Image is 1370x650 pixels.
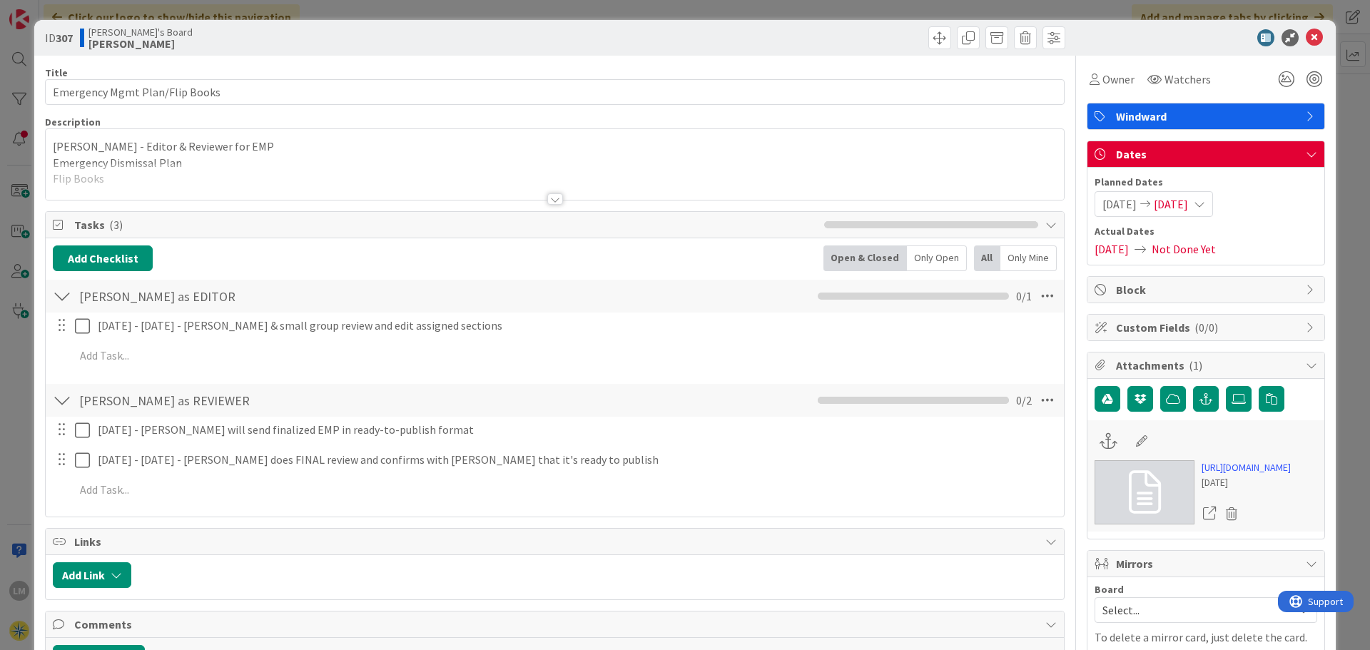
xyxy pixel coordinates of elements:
span: Board [1095,584,1124,594]
p: [PERSON_NAME] - Editor & Reviewer for EMP [53,138,1057,155]
span: Description [45,116,101,128]
b: 307 [56,31,73,45]
p: [DATE] - [DATE] - [PERSON_NAME] & small group review and edit assigned sections [98,318,1054,334]
div: Only Open [907,245,967,271]
span: [DATE] [1095,240,1129,258]
span: Planned Dates [1095,175,1317,190]
div: Only Mine [1000,245,1057,271]
span: ID [45,29,73,46]
input: Add Checklist... [74,387,395,413]
div: Open & Closed [823,245,907,271]
span: ( 1 ) [1189,358,1202,372]
span: Not Done Yet [1152,240,1216,258]
span: [DATE] [1154,195,1188,213]
p: Emergency Dismissal Plan [53,155,1057,171]
b: [PERSON_NAME] [88,38,193,49]
span: Owner [1102,71,1135,88]
span: 0 / 2 [1016,392,1032,409]
span: Tasks [74,216,817,233]
div: All [974,245,1000,271]
p: [DATE] - [PERSON_NAME] will send finalized EMP in ready-to-publish format [98,422,1054,438]
span: Support [30,2,65,19]
span: ( 0/0 ) [1194,320,1218,335]
span: Dates [1116,146,1299,163]
button: Add Link [53,562,131,588]
span: Select... [1102,600,1285,620]
span: Custom Fields [1116,319,1299,336]
span: Attachments [1116,357,1299,374]
span: Mirrors [1116,555,1299,572]
span: ( 3 ) [109,218,123,232]
input: Add Checklist... [74,283,395,309]
span: Watchers [1164,71,1211,88]
p: [DATE] - [DATE] - [PERSON_NAME] does FINAL review and confirms with [PERSON_NAME] that it's ready... [98,452,1054,468]
span: Block [1116,281,1299,298]
span: Links [74,533,1038,550]
span: [PERSON_NAME]'s Board [88,26,193,38]
a: [URL][DOMAIN_NAME] [1202,460,1291,475]
a: Open [1202,504,1217,523]
span: Actual Dates [1095,224,1317,239]
span: Windward [1116,108,1299,125]
input: type card name here... [45,79,1065,105]
div: [DATE] [1202,475,1291,490]
span: 0 / 1 [1016,288,1032,305]
span: Comments [74,616,1038,633]
span: [DATE] [1102,195,1137,213]
button: Add Checklist [53,245,153,271]
label: Title [45,66,68,79]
